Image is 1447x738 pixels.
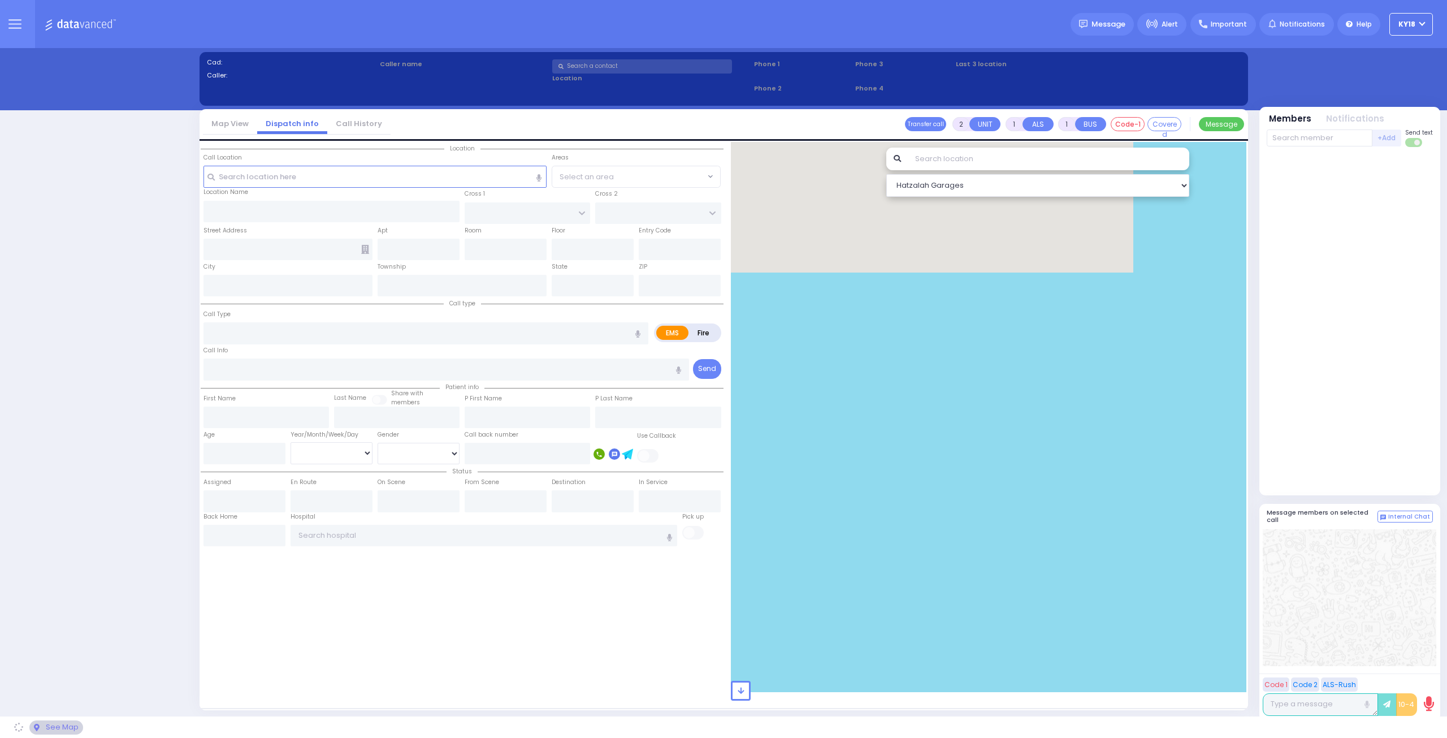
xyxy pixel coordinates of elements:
button: Code-1 [1111,117,1145,131]
button: Internal Chat [1377,511,1433,523]
label: Location Name [203,188,248,197]
label: Areas [552,153,569,162]
button: KY18 [1389,13,1433,36]
label: Hospital [291,512,315,521]
span: Select an area [560,171,614,183]
button: Members [1269,113,1311,126]
label: En Route [291,478,317,487]
label: Apt [378,226,388,235]
label: Back Home [203,512,237,521]
label: Floor [552,226,565,235]
label: Call Type [203,310,231,319]
a: Map View [203,118,257,129]
span: Phone 1 [754,59,851,69]
img: Logo [45,17,120,31]
div: See map [29,720,83,735]
button: Send [693,359,721,379]
span: Notifications [1280,19,1325,29]
label: First Name [203,394,236,403]
input: Search location here [203,166,547,187]
label: P Last Name [595,394,632,403]
label: Destination [552,478,586,487]
label: From Scene [465,478,499,487]
label: On Scene [378,478,405,487]
a: Dispatch info [257,118,327,129]
label: Gender [378,430,399,439]
label: ZIP [639,262,647,271]
span: Status [447,467,478,476]
label: Fire [688,326,720,340]
label: Cross 2 [595,189,618,198]
label: Caller name [380,59,549,69]
label: Call Info [203,346,228,355]
label: Entry Code [639,226,671,235]
h5: Message members on selected call [1267,509,1377,524]
label: EMS [656,326,689,340]
label: Call Location [203,153,242,162]
label: Cross 1 [465,189,485,198]
label: City [203,262,215,271]
button: Code 1 [1263,677,1289,692]
label: Pick up [682,512,704,521]
span: Send text [1405,128,1433,137]
label: Last Name [334,394,366,403]
span: Phone 2 [754,84,851,93]
label: Age [203,430,215,439]
button: UNIT [969,117,1000,131]
img: comment-alt.png [1380,515,1386,520]
label: Caller: [207,71,376,80]
label: Use Callback [637,431,676,441]
span: Phone 3 [855,59,952,69]
button: Transfer call [905,117,946,131]
button: Notifications [1326,113,1384,126]
span: Call type [444,299,481,308]
button: Covered [1147,117,1181,131]
button: ALS-Rush [1321,677,1358,692]
span: KY18 [1398,19,1415,29]
label: State [552,262,567,271]
label: Room [465,226,482,235]
label: Call back number [465,430,518,439]
button: Code 2 [1291,677,1319,692]
input: Search member [1267,130,1372,146]
span: Help [1357,19,1372,29]
input: Search a contact [552,59,732,74]
div: Year/Month/Week/Day [291,430,372,439]
label: P First Name [465,394,502,403]
label: Assigned [203,478,231,487]
small: Share with [391,389,423,398]
label: In Service [639,478,668,487]
label: Street Address [203,226,247,235]
span: members [391,398,420,407]
span: Internal Chat [1388,513,1430,521]
span: Patient info [440,383,484,391]
img: message.svg [1079,20,1088,28]
button: Message [1199,117,1244,131]
label: Last 3 location [956,59,1098,69]
span: Important [1211,19,1247,29]
label: Cad: [207,58,376,67]
span: Alert [1162,19,1178,29]
button: ALS [1023,117,1054,131]
span: Location [444,144,480,153]
span: Message [1091,19,1125,30]
input: Search hospital [291,525,678,546]
span: Phone 4 [855,84,952,93]
label: Location [552,74,750,83]
span: Other building occupants [361,245,369,254]
a: Call History [327,118,391,129]
label: Turn off text [1405,137,1423,148]
button: BUS [1075,117,1106,131]
input: Search location [908,148,1190,170]
label: Township [378,262,406,271]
